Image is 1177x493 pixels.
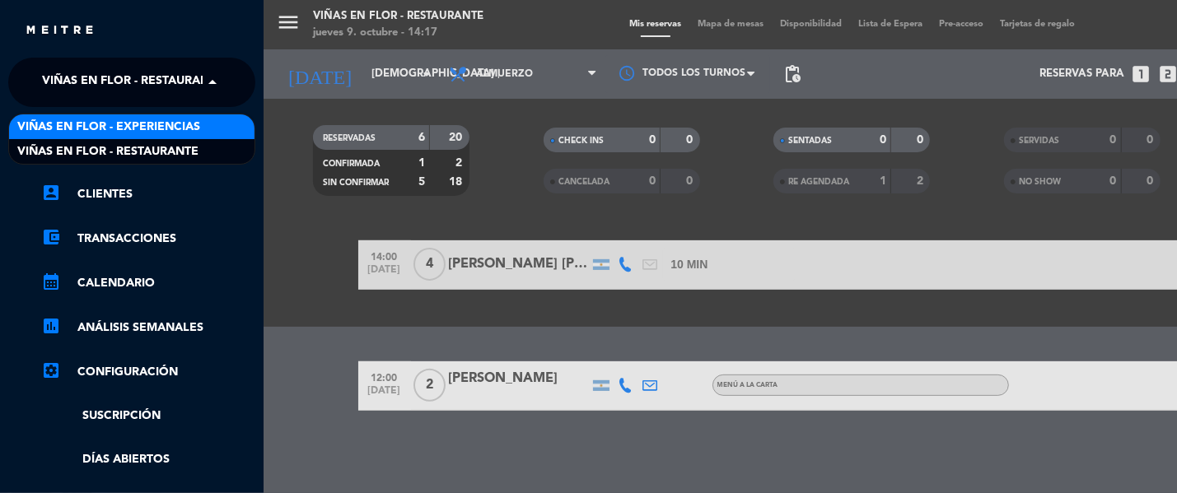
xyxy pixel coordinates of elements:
[41,450,255,469] a: Días abiertos
[41,360,61,380] i: settings_applications
[41,272,61,291] i: calendar_month
[41,318,255,337] a: assessmentANÁLISIS SEMANALES
[41,183,61,202] i: account_box
[41,229,255,249] a: account_balance_walletTransacciones
[41,273,255,293] a: calendar_monthCalendario
[41,362,255,382] a: Configuración
[41,184,255,204] a: account_boxClientes
[17,118,200,137] span: Viñas en Flor - Experiencias
[41,227,61,247] i: account_balance_wallet
[41,316,61,336] i: assessment
[25,25,95,37] img: MEITRE
[41,407,255,426] a: Suscripción
[17,142,199,161] span: Viñas en Flor - Restaurante
[42,65,223,100] span: Viñas en Flor - Restaurante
